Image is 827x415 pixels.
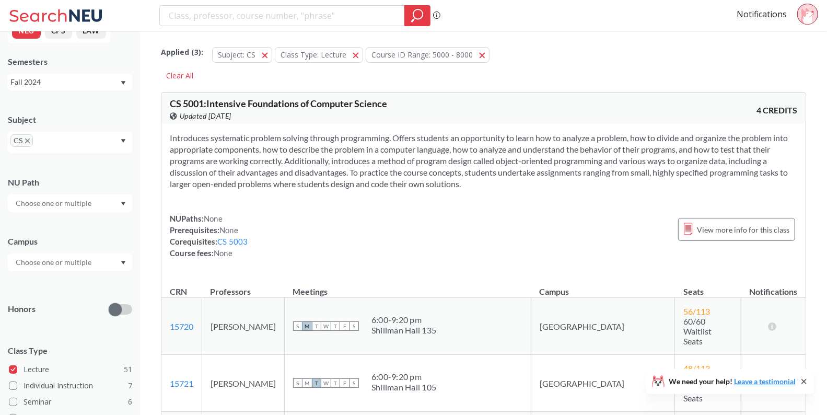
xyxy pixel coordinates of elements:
div: Dropdown arrow [8,194,132,212]
div: Dropdown arrow [8,253,132,271]
svg: Dropdown arrow [121,81,126,85]
span: S [293,321,302,331]
td: [GEOGRAPHIC_DATA] [531,298,675,355]
svg: Dropdown arrow [121,261,126,265]
div: NUPaths: Prerequisites: Corequisites: Course fees: [170,213,248,259]
button: Course ID Range: 5000 - 8000 [366,47,490,63]
button: Class Type: Lecture [275,47,363,63]
div: Fall 2024Dropdown arrow [8,74,132,90]
span: CS 5001 : Intensive Foundations of Computer Science [170,98,387,109]
span: F [340,321,350,331]
span: S [293,378,302,388]
input: Choose one or multiple [10,256,98,269]
span: CSX to remove pill [10,134,33,147]
td: [PERSON_NAME] [202,355,285,412]
span: 6 [128,396,132,408]
span: 48 / 113 [683,363,710,373]
span: Class Type: Lecture [281,50,346,60]
section: Introduces systematic problem solving through programming. Offers students an opportunity to lear... [170,132,797,190]
div: CRN [170,286,187,297]
span: F [340,378,350,388]
span: We need your help! [669,378,796,385]
span: T [331,321,340,331]
span: 60/60 Waitlist Seats [683,316,712,346]
span: W [321,378,331,388]
label: Individual Instruction [9,379,132,393]
span: None [204,214,223,223]
button: Subject: CS [212,47,272,63]
input: Choose one or multiple [10,197,98,210]
span: Subject: CS [218,50,255,60]
div: magnifying glass [404,5,430,26]
span: Course ID Range: 5000 - 8000 [371,50,473,60]
span: T [312,378,321,388]
svg: Dropdown arrow [121,139,126,143]
span: None [214,248,232,258]
span: 56 / 113 [683,306,710,316]
span: T [331,378,340,388]
div: Subject [8,114,132,125]
span: 51 [124,364,132,375]
th: Notifications [741,275,806,298]
td: [GEOGRAPHIC_DATA] [531,355,675,412]
span: Applied ( 3 ): [161,47,203,58]
input: Class, professor, course number, "phrase" [168,7,397,25]
div: Campus [8,236,132,247]
span: S [350,321,359,331]
span: 4 CREDITS [756,105,797,116]
div: CSX to remove pillDropdown arrow [8,132,132,153]
td: [PERSON_NAME] [202,298,285,355]
a: 15720 [170,321,193,331]
label: Seminar [9,395,132,409]
div: Shillman Hall 105 [371,382,436,393]
span: 7 [128,380,132,391]
a: Leave a testimonial [734,377,796,386]
span: None [219,225,238,235]
span: S [350,378,359,388]
svg: magnifying glass [411,8,424,23]
div: Clear All [161,68,199,84]
p: Honors [8,303,36,315]
span: Updated [DATE] [180,110,231,122]
span: M [302,321,312,331]
span: T [312,321,321,331]
div: Shillman Hall 135 [371,325,436,336]
svg: Dropdown arrow [121,202,126,206]
svg: X to remove pill [25,139,30,143]
div: NU Path [8,177,132,188]
div: 6:00 - 9:20 pm [371,372,436,382]
a: 15721 [170,378,193,388]
div: 6:00 - 9:20 pm [371,315,436,325]
a: CS 5003 [217,237,248,246]
label: Lecture [9,363,132,376]
th: Professors [202,275,285,298]
th: Seats [675,275,741,298]
div: Fall 2024 [10,76,120,88]
span: M [302,378,312,388]
div: Semesters [8,56,132,67]
span: Class Type [8,345,132,356]
span: View more info for this class [697,223,789,236]
th: Campus [531,275,675,298]
th: Meetings [285,275,531,298]
a: Notifications [737,8,787,20]
span: W [321,321,331,331]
